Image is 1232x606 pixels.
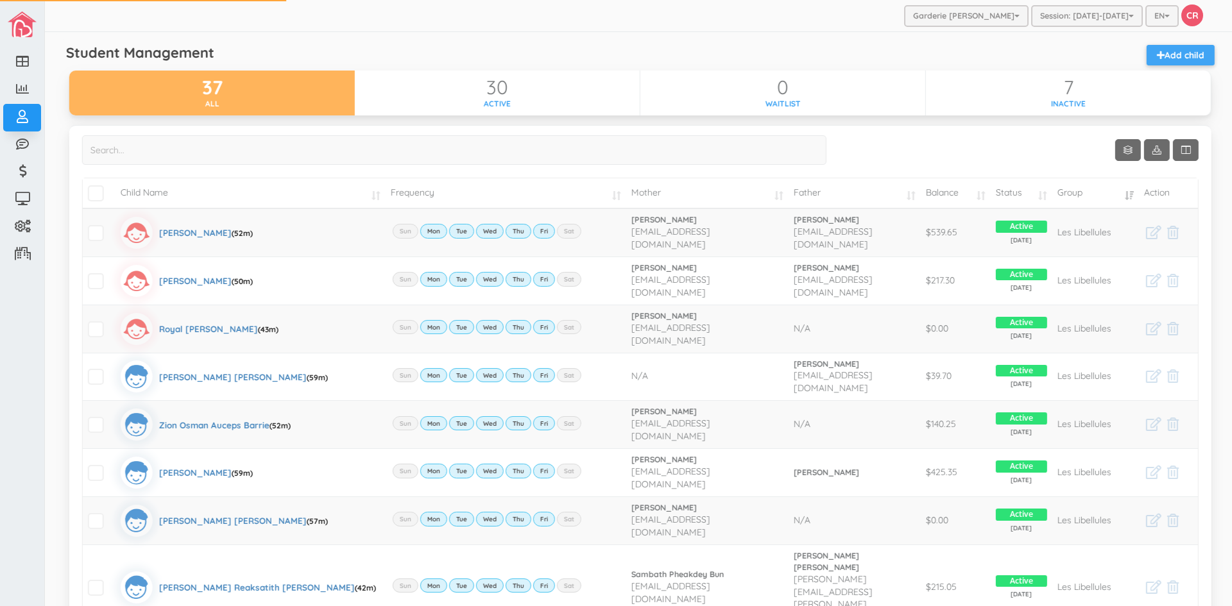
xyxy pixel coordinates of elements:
[157,457,251,489] div: [PERSON_NAME]
[418,512,445,526] label: Mon
[474,224,502,238] label: Wed
[1145,45,1213,65] a: Add child
[1137,178,1196,208] td: Action
[447,320,472,334] label: Tue
[391,368,416,382] label: Sun
[353,583,374,593] span: (42m)
[787,178,919,208] td: Father: activate to sort column ascending
[447,224,472,238] label: Tue
[629,569,782,580] a: Sambath Pheakdey Bun
[555,368,579,382] label: Sat
[119,360,326,392] a: [PERSON_NAME] [PERSON_NAME](59m)
[474,320,502,334] label: Wed
[531,464,553,478] label: Fri
[391,464,416,478] label: Sun
[119,265,251,297] a: [PERSON_NAME](50m)
[919,448,989,496] td: $425.35
[119,217,151,249] img: girlicon.svg
[919,400,989,448] td: $140.25
[994,365,1045,377] span: Active
[256,324,277,334] span: (43m)
[114,178,384,208] td: Child Name: activate to sort column ascending
[268,421,289,430] span: (52m)
[994,317,1045,329] span: Active
[994,509,1045,521] span: Active
[787,400,919,448] td: N/A
[474,578,502,593] label: Wed
[994,412,1045,425] span: Active
[994,236,1045,245] span: [DATE]
[157,505,326,537] div: [PERSON_NAME] [PERSON_NAME]
[629,226,708,250] span: [EMAIL_ADDRESS][DOMAIN_NAME]
[447,512,472,526] label: Tue
[1050,448,1138,496] td: Les Libellules
[792,214,914,226] a: [PERSON_NAME]
[792,358,914,370] a: [PERSON_NAME]
[504,320,529,334] label: Thu
[447,272,472,286] label: Tue
[157,360,326,392] div: [PERSON_NAME] [PERSON_NAME]
[474,272,502,286] label: Wed
[157,217,251,249] div: [PERSON_NAME]
[638,77,923,98] div: 0
[474,464,502,478] label: Wed
[230,228,251,238] span: (52m)
[624,353,787,401] td: N/A
[555,578,579,593] label: Sat
[64,45,212,60] h5: Student Management
[629,466,708,490] span: [EMAIL_ADDRESS][DOMAIN_NAME]
[119,457,251,489] a: [PERSON_NAME](59m)
[994,476,1045,485] span: [DATE]
[384,178,624,208] td: Frequency: activate to sort column ascending
[305,373,326,382] span: (59m)
[119,217,251,249] a: [PERSON_NAME](52m)
[919,305,989,353] td: $0.00
[994,590,1045,599] span: [DATE]
[391,578,416,593] label: Sun
[629,262,782,274] a: [PERSON_NAME]
[418,416,445,430] label: Mon
[629,514,708,538] span: [EMAIL_ADDRESS][DOMAIN_NAME]
[447,368,472,382] label: Tue
[418,368,445,382] label: Mon
[994,332,1045,341] span: [DATE]
[474,368,502,382] label: Wed
[531,320,553,334] label: Fri
[531,272,553,286] label: Fri
[629,214,782,226] a: [PERSON_NAME]
[8,12,37,37] img: image
[629,322,708,346] span: [EMAIL_ADDRESS][DOMAIN_NAME]
[230,276,251,286] span: (50m)
[67,77,353,98] div: 37
[391,224,416,238] label: Sun
[504,368,529,382] label: Thu
[792,274,871,298] span: [EMAIL_ADDRESS][DOMAIN_NAME]
[919,257,989,305] td: $217.30
[555,272,579,286] label: Sat
[629,580,708,605] span: [EMAIL_ADDRESS][DOMAIN_NAME]
[629,502,782,514] a: [PERSON_NAME]
[447,464,472,478] label: Tue
[555,416,579,430] label: Sat
[391,320,416,334] label: Sun
[67,98,353,109] div: all
[787,496,919,544] td: N/A
[504,512,529,526] label: Thu
[447,578,472,593] label: Tue
[994,575,1045,587] span: Active
[1050,353,1138,401] td: Les Libellules
[994,460,1045,473] span: Active
[119,457,151,489] img: boyicon.svg
[119,408,289,441] a: Zion Osman Auceps Barrie(52m)
[919,178,989,208] td: Balance: activate to sort column ascending
[792,467,914,478] a: [PERSON_NAME]
[531,512,553,526] label: Fri
[447,416,472,430] label: Tue
[994,524,1045,533] span: [DATE]
[994,380,1045,389] span: [DATE]
[792,550,914,573] a: [PERSON_NAME] [PERSON_NAME]
[305,516,326,526] span: (57m)
[531,416,553,430] label: Fri
[638,98,923,109] div: waitlist
[924,77,1209,98] div: 7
